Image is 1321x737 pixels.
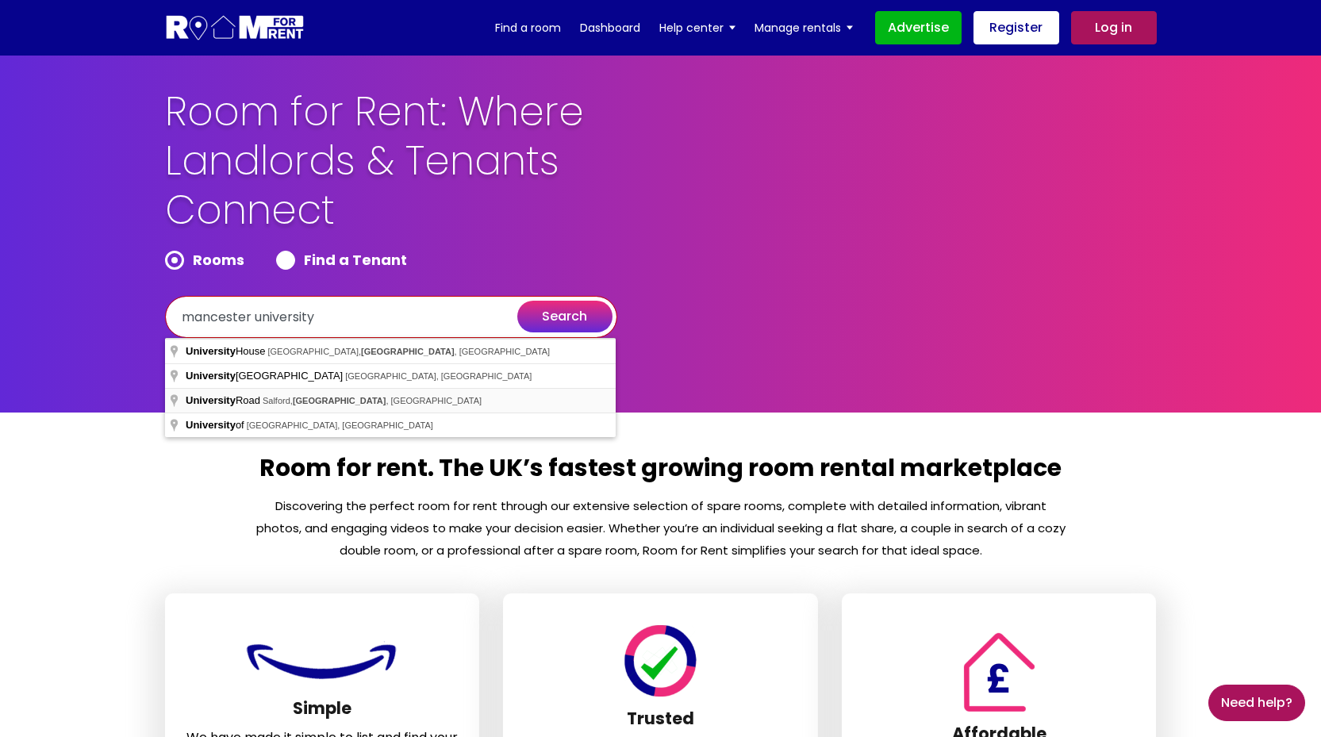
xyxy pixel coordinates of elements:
label: Rooms [165,251,244,270]
a: Manage rentals [755,16,853,40]
p: Discovering the perfect room for rent through our extensive selection of spare rooms, complete wi... [255,495,1067,562]
a: Dashboard [580,16,640,40]
span: University [186,370,236,382]
img: Room For Rent [621,625,700,697]
span: Salford, , [GEOGRAPHIC_DATA] [263,396,482,405]
span: [GEOGRAPHIC_DATA], [GEOGRAPHIC_DATA] [345,371,532,381]
button: search [517,301,612,332]
h2: Room for rent. The UK’s fastest growing room rental marketplace [255,452,1067,495]
a: Register [973,11,1059,44]
span: [GEOGRAPHIC_DATA], [GEOGRAPHIC_DATA] [247,420,433,430]
a: Advertise [875,11,962,44]
span: [GEOGRAPHIC_DATA], , [GEOGRAPHIC_DATA] [267,347,550,356]
label: Find a Tenant [276,251,407,270]
span: University [186,419,236,431]
span: [GEOGRAPHIC_DATA] [293,396,386,405]
a: Find a room [495,16,561,40]
span: [GEOGRAPHIC_DATA] [361,347,455,356]
input: Enter keywords [165,296,617,338]
h3: Trusted [523,708,798,737]
a: Need Help? [1208,685,1305,721]
span: Road [186,394,263,406]
span: University [186,345,236,357]
img: Logo for Room for Rent, featuring a welcoming design with a house icon and modern typography [165,13,305,43]
h3: Simple [185,698,460,727]
a: Help center [659,16,735,40]
img: Room For Rent [243,636,401,686]
img: Room For Rent [956,632,1043,712]
span: of [186,419,247,431]
span: House [186,345,267,357]
span: [GEOGRAPHIC_DATA] [186,370,345,382]
h1: Room for Rent: Where Landlords & Tenants Connect [165,87,697,251]
a: Log in [1071,11,1157,44]
span: University [186,394,236,406]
